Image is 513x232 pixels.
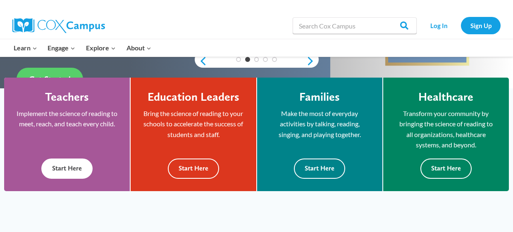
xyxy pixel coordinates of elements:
button: Start Here [420,159,472,179]
a: Get Started [17,68,83,90]
a: 3 [254,57,259,62]
img: Cox Campus [12,18,105,33]
a: Sign Up [461,17,501,34]
h4: Education Leaders [148,90,239,104]
a: previous [195,56,207,66]
a: 4 [263,57,268,62]
button: Child menu of Learn [8,39,43,57]
p: Implement the science of reading to meet, reach, and teach every child. [17,108,117,129]
h4: Families [299,90,340,104]
button: Child menu of Explore [81,39,121,57]
a: next [306,56,319,66]
p: Transform your community by bringing the science of reading to all organizations, healthcare syst... [396,108,496,150]
a: Families Make the most of everyday activities by talking, reading, singing, and playing together.... [257,78,382,191]
h4: Teachers [45,90,89,104]
p: Make the most of everyday activities by talking, reading, singing, and playing together. [270,108,370,140]
a: 5 [272,57,277,62]
button: Start Here [294,159,345,179]
a: 2 [245,57,250,62]
a: Log In [421,17,457,34]
a: Education Leaders Bring the science of reading to your schools to accelerate the success of stude... [131,78,256,191]
span: Get Started [29,74,71,84]
button: Child menu of Engage [43,39,81,57]
p: Bring the science of reading to your schools to accelerate the success of students and staff. [143,108,243,140]
h4: Healthcare [418,90,473,104]
input: Search Cox Campus [293,17,417,34]
a: Teachers Implement the science of reading to meet, reach, and teach every child. Start Here [4,78,130,191]
div: content slider buttons [195,53,319,69]
button: Child menu of About [121,39,157,57]
a: 1 [236,57,241,62]
button: Start Here [41,159,93,179]
nav: Primary Navigation [8,39,156,57]
a: Healthcare Transform your community by bringing the science of reading to all organizations, heal... [383,78,509,191]
nav: Secondary Navigation [421,17,501,34]
button: Start Here [168,159,219,179]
